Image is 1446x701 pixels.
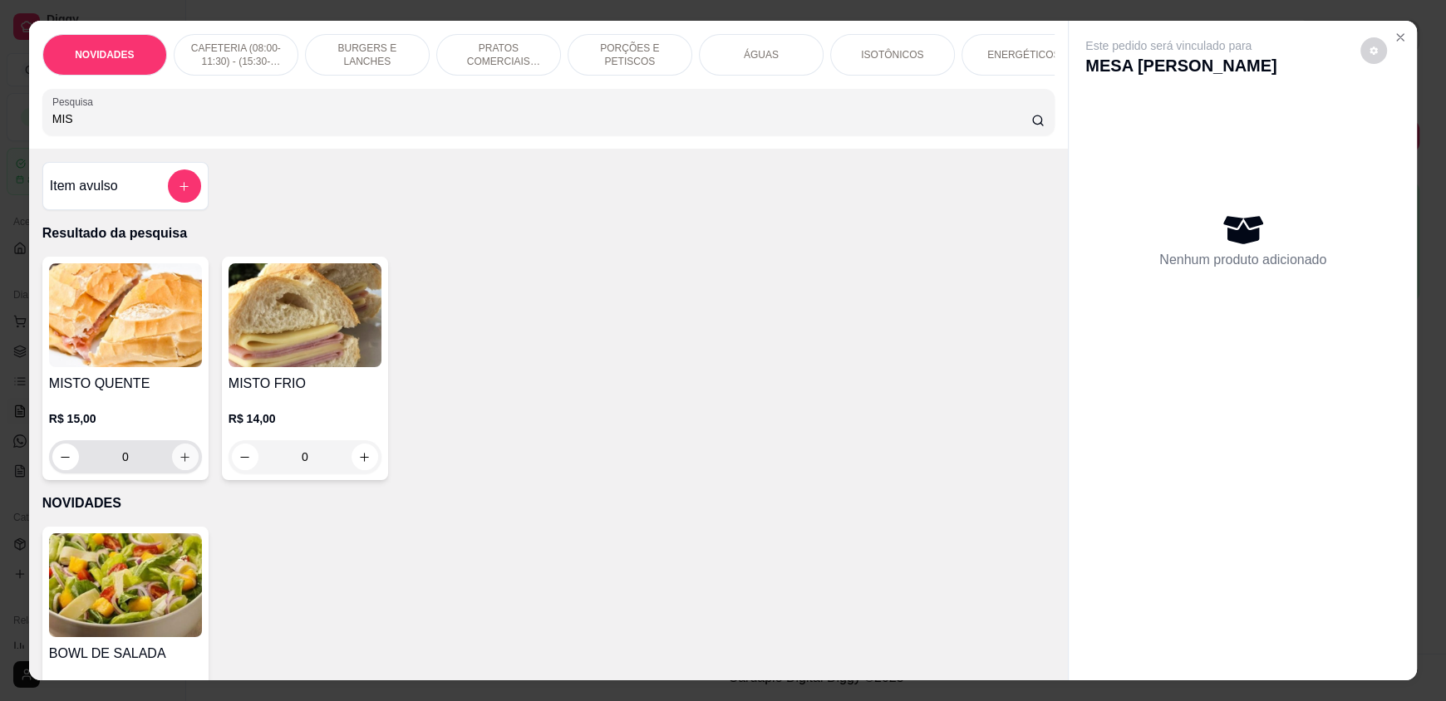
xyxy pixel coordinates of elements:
input: Pesquisa [52,110,1032,127]
p: Nenhum produto adicionado [1159,250,1326,270]
p: ISOTÔNICOS [861,48,923,61]
p: CAFETERIA (08:00-11:30) - (15:30-18:00) [188,42,284,68]
button: Close [1387,24,1414,51]
p: MESA [PERSON_NAME] [1085,54,1276,77]
p: BURGERS E LANCHES [319,42,416,68]
p: PORÇÕES E PETISCOS [582,42,678,68]
p: R$ 14,00 [229,410,381,427]
p: NOVIDADES [42,493,1055,513]
img: product-image [49,533,202,637]
button: increase-product-quantity [352,444,378,470]
p: R$ 15,00 [49,410,202,427]
button: decrease-product-quantity [52,444,79,470]
button: increase-product-quantity [172,444,199,470]
img: product-image [229,263,381,367]
h4: Item avulso [50,176,118,196]
h4: MISTO QUENTE [49,374,202,394]
h4: MISTO FRIO [229,374,381,394]
h4: BOWL DE SALADA [49,644,202,664]
button: decrease-product-quantity [232,444,258,470]
button: add-separate-item [168,169,201,203]
p: NOVIDADES [75,48,134,61]
img: product-image [49,263,202,367]
p: ÁGUAS [744,48,779,61]
p: ENERGÉTICOS [987,48,1060,61]
p: Resultado da pesquisa [42,223,1055,243]
p: PRATOS COMERCIAIS (11:30-15:30) [450,42,547,68]
p: Este pedido será vinculado para [1085,37,1276,54]
label: Pesquisa [52,95,99,109]
button: decrease-product-quantity [1360,37,1387,64]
